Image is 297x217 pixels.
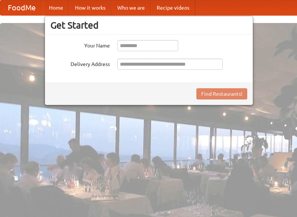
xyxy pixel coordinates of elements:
h3: Get Started [50,20,247,31]
button: Find Restaurants! [196,88,247,99]
a: How it works [69,0,111,15]
label: Delivery Address [50,59,110,68]
a: Recipe videos [151,0,195,15]
label: Your Name [50,40,110,49]
a: Who we are [111,0,151,15]
a: Home [43,0,69,15]
a: FoodMe [0,0,43,15]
